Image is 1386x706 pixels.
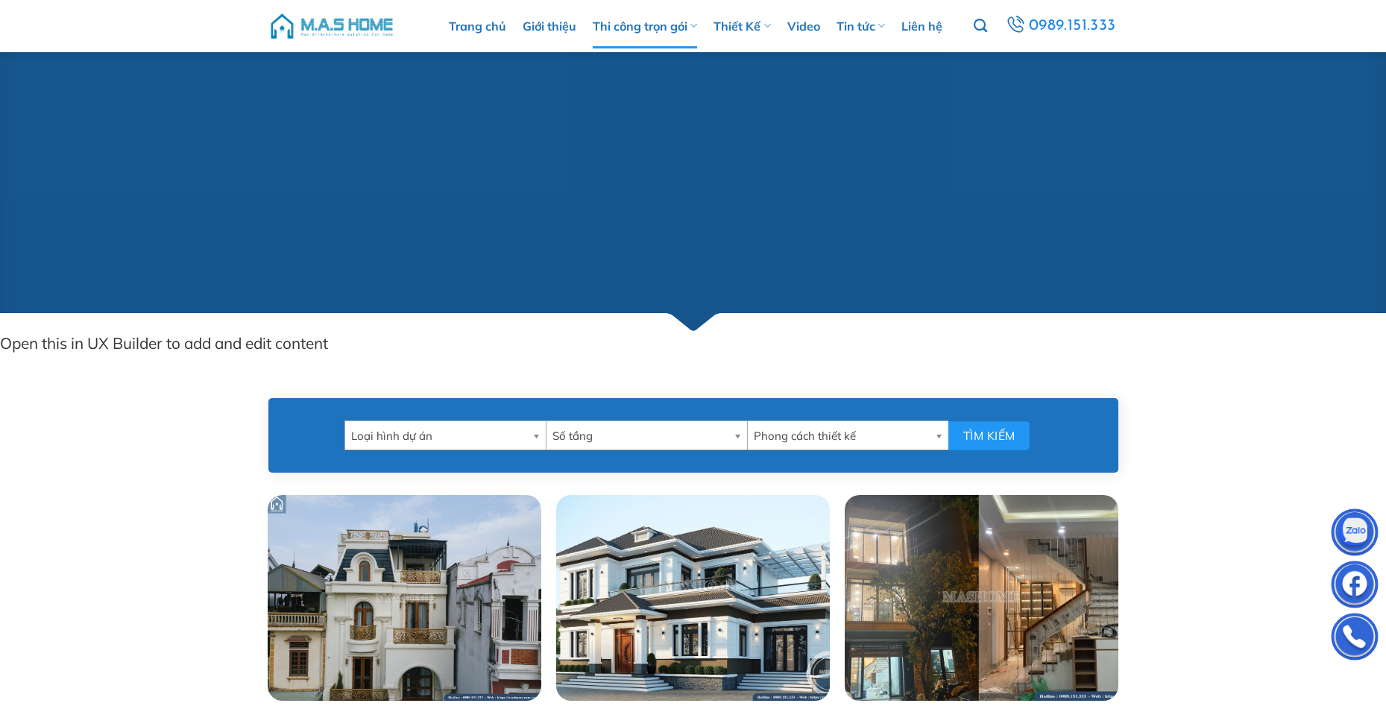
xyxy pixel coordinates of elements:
a: Liên hệ [901,4,942,48]
a: 0989.151.333 [1004,13,1118,40]
button: Tìm kiếm [948,421,1030,450]
a: Thi công trọn gói [593,4,697,48]
span: Phong cách thiết kế [754,421,929,451]
img: M.A.S HOME – Tổng Thầu Thiết Kế Và Xây Nhà Trọn Gói [268,4,395,48]
a: Tin tức [837,4,885,48]
a: Video [787,4,820,48]
img: Thi công trọn gói - Anh Hiếu - Thanh Hoá | MasHome [556,495,830,700]
img: Facebook [1332,564,1377,609]
span: Loại hình dự án [351,421,526,451]
span: 0989.151.333 [1029,13,1116,39]
img: Phone [1332,617,1377,661]
img: Cải tạo nhà anh Sơn - Hà Đông | MasHome [845,495,1118,700]
a: Trang chủ [449,4,506,48]
a: Tìm kiếm [974,10,987,42]
span: Số tầng [552,421,728,451]
a: Thiết Kế [714,4,770,48]
img: Zalo [1332,512,1377,557]
a: Giới thiệu [523,4,576,48]
img: Thi công trọn gói anh Tuấn - Gia Lâm | MasHome [268,495,541,700]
